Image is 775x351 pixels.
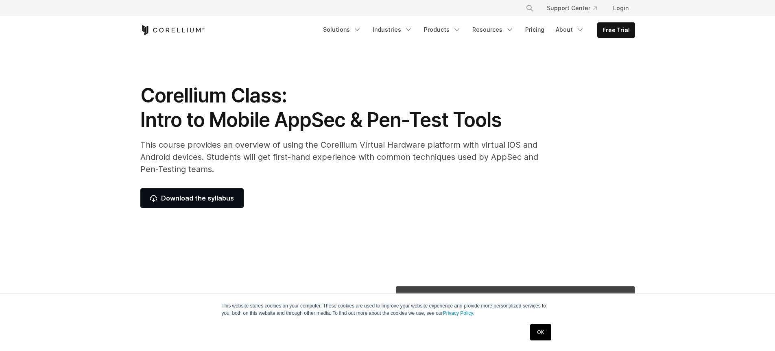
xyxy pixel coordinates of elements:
[520,22,549,37] a: Pricing
[598,23,635,37] a: Free Trial
[467,22,519,37] a: Resources
[318,22,366,37] a: Solutions
[368,22,417,37] a: Industries
[222,302,554,317] p: This website stores cookies on your computer. These cookies are used to improve your website expe...
[140,139,547,175] p: This course provides an overview of using the Corellium Virtual Hardware platform with virtual iO...
[140,83,547,132] h1: Corellium Class: Intro to Mobile AppSec & Pen-Test Tools
[150,193,234,203] span: Download the syllabus
[540,1,603,15] a: Support Center
[530,324,551,340] a: OK
[516,1,635,15] div: Navigation Menu
[419,22,466,37] a: Products
[140,188,244,208] a: Download the syllabus
[522,1,537,15] button: Search
[607,1,635,15] a: Login
[140,25,205,35] a: Corellium Home
[551,22,589,37] a: About
[318,22,635,38] div: Navigation Menu
[443,310,474,316] a: Privacy Policy.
